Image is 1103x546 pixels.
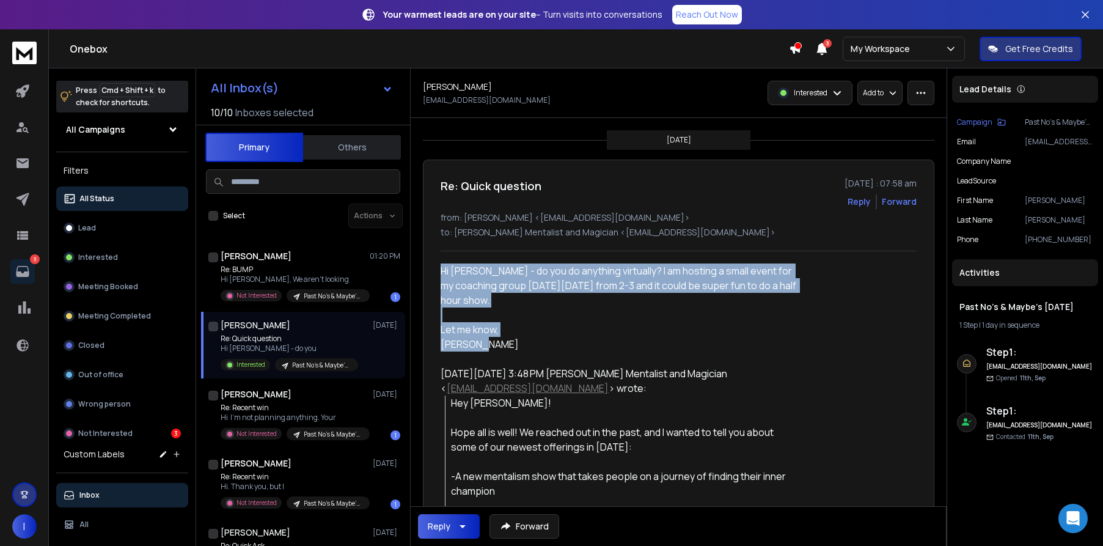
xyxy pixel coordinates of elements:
p: [PHONE_NUMBER] [1025,235,1093,245]
p: LeadSource [957,176,996,186]
button: Inbox [56,483,188,507]
span: 11th, Sep [1020,374,1046,382]
h6: [EMAIL_ADDRESS][DOMAIN_NAME] [986,421,1093,430]
p: Hi I’m not planning anything. Your [221,413,367,422]
h3: Inboxes selected [235,105,313,120]
p: [DATE] [373,528,400,537]
p: Lead [78,223,96,233]
button: Reply [418,514,480,539]
p: 01:20 PM [370,251,400,261]
h1: All Campaigns [66,124,125,136]
span: 11th, Sep [1028,432,1054,441]
p: First Name [957,196,993,205]
p: Opened [996,374,1046,383]
div: | [959,320,1091,330]
p: Wrong person [78,399,131,409]
h1: [PERSON_NAME] [221,526,290,539]
div: 3 [171,429,181,438]
button: Meeting Booked [56,275,188,299]
div: 1 [390,292,400,302]
p: Re: Recent win [221,472,367,482]
h1: [PERSON_NAME] [221,250,291,262]
p: Meeting Completed [78,311,151,321]
button: Get Free Credits [980,37,1082,61]
button: Interested [56,245,188,270]
p: Re: Recent win [221,403,367,413]
p: Not Interested [236,429,277,438]
p: My Workspace [851,43,915,55]
span: 10 / 10 [211,105,233,120]
p: Interested [794,88,827,98]
button: Lead [56,216,188,240]
button: All Status [56,186,188,211]
button: Primary [205,133,303,162]
p: [EMAIL_ADDRESS][DOMAIN_NAME] [423,95,551,105]
p: Past No's & Maybe's [DATE] [304,499,362,508]
p: Company Name [957,157,1011,166]
label: Select [223,211,245,221]
p: Phone [957,235,978,245]
p: Meeting Booked [78,282,138,292]
p: Campaign [957,117,992,127]
p: Get Free Credits [1005,43,1073,55]
p: [EMAIL_ADDRESS][DOMAIN_NAME] [1025,137,1093,147]
div: Activities [952,259,1098,286]
p: [DATE] [667,135,691,145]
p: Reach Out Now [676,9,738,21]
p: Not Interested [236,291,277,300]
p: Add to [863,88,884,98]
p: Press to check for shortcuts. [76,84,166,109]
p: Interested [78,253,118,262]
p: Past No's & Maybe's [DATE] [304,430,362,439]
p: Hi [PERSON_NAME] - do you [221,344,358,353]
p: Last Name [957,215,992,225]
p: Past No's & Maybe's [DATE] [304,292,362,301]
p: Interested [236,360,265,369]
button: Reply [848,196,871,208]
a: 3 [10,259,35,284]
h6: Step 1 : [986,345,1093,360]
h3: Custom Labels [64,448,125,460]
p: Past No's & Maybe's [DATE] [1025,117,1093,127]
p: Past No's & Maybe's [DATE] [292,361,351,370]
p: [DATE] : 07:58 am [845,177,917,190]
p: Hi. Thank you, but I [221,482,367,492]
h1: All Inbox(s) [211,82,279,94]
h6: [EMAIL_ADDRESS][DOMAIN_NAME] [986,362,1093,371]
button: Campaign [957,117,1006,127]
a: Reach Out Now [672,5,742,24]
button: I [12,514,37,539]
p: Contacted [996,432,1054,441]
p: Lead Details [959,83,1011,95]
a: [EMAIL_ADDRESS][DOMAIN_NAME] [447,382,609,395]
h1: [PERSON_NAME] [221,388,291,400]
p: – Turn visits into conversations [383,9,662,21]
h3: Filters [56,162,188,179]
strong: Your warmest leads are on your site [383,9,536,20]
div: Hi [PERSON_NAME] - do you do anything virtually? I am hosting a small event for my coaching group... [441,264,797,352]
button: All [56,512,188,537]
p: Not Interested [236,498,277,507]
p: Out of office [78,370,123,380]
img: logo [12,42,37,64]
span: 1 day in sequence [982,320,1039,330]
p: Not Interested [78,429,133,438]
p: Hi [PERSON_NAME], We aren't looking [221,275,367,284]
h1: Re: Quick question [441,177,541,194]
p: Re: Quick question [221,334,358,344]
div: [PERSON_NAME] [441,337,797,352]
button: Wrong person [56,392,188,416]
p: [DATE] [373,389,400,399]
div: [DATE][DATE] 3:48 PM [PERSON_NAME] Mentalist and Magician < > wrote: [441,366,797,396]
h1: [PERSON_NAME] [221,457,291,470]
p: [DATE] [373,320,400,330]
button: Not Interested3 [56,421,188,446]
button: Out of office [56,363,188,387]
button: Closed [56,333,188,358]
h1: Past No's & Maybe's [DATE] [959,301,1091,313]
h1: [PERSON_NAME] [221,319,290,331]
div: Reply [428,520,450,533]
